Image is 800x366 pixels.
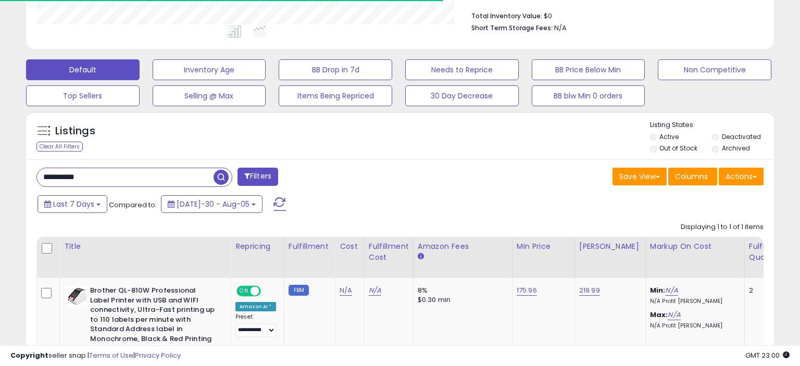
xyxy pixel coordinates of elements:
button: Default [26,59,140,80]
p: N/A Profit [PERSON_NAME] [650,322,736,330]
a: N/A [369,285,381,296]
div: Clear All Filters [36,142,83,152]
span: 2025-08-13 23:00 GMT [745,350,790,360]
b: Max: [650,310,668,320]
div: Fulfillment [289,241,331,252]
div: Fulfillable Quantity [749,241,785,263]
button: [DATE]-30 - Aug-05 [161,195,262,213]
label: Archived [722,144,750,153]
label: Active [659,132,679,141]
div: Repricing [235,241,280,252]
button: Selling @ Max [153,85,266,106]
small: Amazon Fees. [418,252,424,261]
b: Min: [650,285,666,295]
b: Total Inventory Value: [471,11,542,20]
div: 2 [749,286,781,295]
button: Columns [668,168,717,185]
button: BB blw Min 0 orders [532,85,645,106]
div: Amazon Fees [418,241,508,252]
span: N/A [554,23,567,33]
th: The percentage added to the cost of goods (COGS) that forms the calculator for Min & Max prices. [645,237,744,278]
label: Deactivated [722,132,761,141]
div: seller snap | | [10,351,181,361]
button: Save View [612,168,667,185]
b: Short Term Storage Fees: [471,23,553,32]
button: Non Competitive [658,59,771,80]
p: Listing States: [650,120,774,130]
a: Terms of Use [89,350,133,360]
button: BB Price Below Min [532,59,645,80]
a: N/A [340,285,352,296]
button: Filters [238,168,278,186]
b: Brother QL-810W Professional Label Printer with USB and WIFI connectivity, Ultra-Fast printing up... [90,286,217,356]
span: Compared to: [109,200,157,210]
h5: Listings [55,124,95,138]
div: Cost [340,241,360,252]
span: Columns [675,171,708,182]
button: Last 7 Days [37,195,107,213]
div: Fulfillment Cost [369,241,409,263]
li: $0 [471,9,756,21]
div: [PERSON_NAME] [579,241,641,252]
span: ON [238,287,251,296]
div: Preset: [235,313,276,337]
a: 175.96 [517,285,537,296]
button: Top Sellers [26,85,140,106]
button: 30 Day Decrease [405,85,519,106]
a: 219.99 [579,285,600,296]
button: BB Drop in 7d [279,59,392,80]
img: 41qrmJQrMpL._SL40_.jpg [67,286,87,307]
div: Amazon AI * [235,302,276,311]
p: N/A Profit [PERSON_NAME] [650,298,736,305]
strong: Copyright [10,350,48,360]
small: FBM [289,285,309,296]
div: Title [64,241,227,252]
div: Markup on Cost [650,241,740,252]
button: Items Being Repriced [279,85,392,106]
span: Last 7 Days [53,199,94,209]
div: 8% [418,286,504,295]
div: Min Price [517,241,570,252]
a: Privacy Policy [135,350,181,360]
label: Out of Stock [659,144,697,153]
div: Displaying 1 to 1 of 1 items [681,222,764,232]
span: [DATE]-30 - Aug-05 [177,199,249,209]
div: $0.30 min [418,295,504,305]
button: Actions [719,168,764,185]
button: Inventory Age [153,59,266,80]
a: N/A [665,285,678,296]
button: Needs to Reprice [405,59,519,80]
a: N/A [668,310,680,320]
span: OFF [259,287,276,296]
